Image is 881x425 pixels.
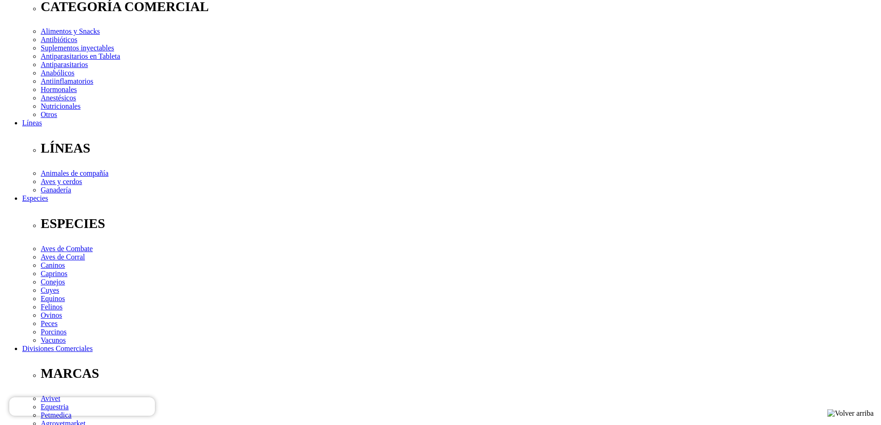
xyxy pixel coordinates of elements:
a: Divisiones Comerciales [22,345,92,352]
a: Anabólicos [41,69,74,77]
a: Aves y cerdos [41,178,82,185]
a: Líneas [22,119,42,127]
a: Especies [22,194,48,202]
a: Cuyes [41,286,59,294]
a: Animales de compañía [41,169,109,177]
a: Antiparasitarios [41,61,88,68]
a: Aves de Corral [41,253,85,261]
a: Suplementos inyectables [41,44,114,52]
a: Peces [41,320,57,327]
a: Ovinos [41,311,62,319]
a: Avivet [41,394,60,402]
a: Otros [41,111,57,118]
a: Antiinflamatorios [41,77,93,85]
p: MARCAS [41,366,877,381]
a: Nutricionales [41,102,80,110]
a: Caprinos [41,270,68,277]
a: Antiparasitarios en Tableta [41,52,120,60]
p: ESPECIES [41,216,877,231]
a: Porcinos [41,328,67,336]
a: Conejos [41,278,65,286]
a: Vacunos [41,336,66,344]
a: Aves de Combate [41,245,93,253]
a: Equinos [41,295,65,302]
a: Ganadería [41,186,71,194]
p: LÍNEAS [41,141,877,156]
iframe: Brevo live chat [9,397,155,416]
a: Alimentos y Snacks [41,27,100,35]
a: Hormonales [41,86,77,93]
a: Felinos [41,303,62,311]
a: Anestésicos [41,94,76,102]
img: Volver arriba [827,409,874,418]
a: Caninos [41,261,65,269]
a: Antibióticos [41,36,77,43]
